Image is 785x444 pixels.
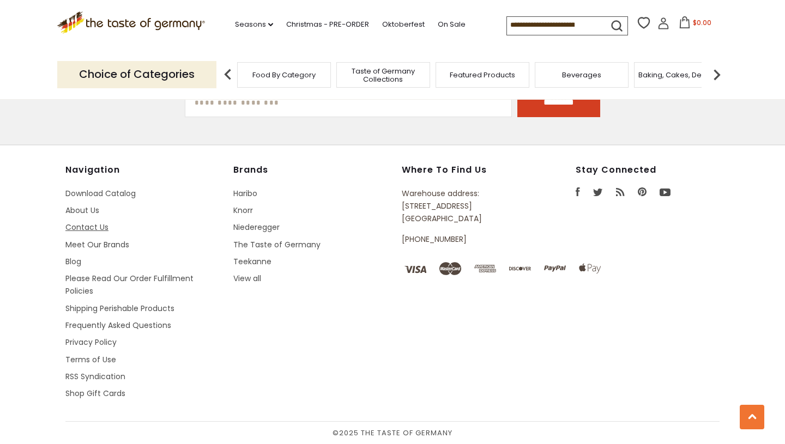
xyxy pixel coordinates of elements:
[576,165,720,175] h4: Stay Connected
[235,19,273,31] a: Seasons
[65,388,125,399] a: Shop Gift Cards
[65,354,116,365] a: Terms of Use
[233,165,390,175] h4: Brands
[402,233,526,246] p: [PHONE_NUMBER]
[340,67,427,83] a: Taste of Germany Collections
[65,320,171,331] a: Frequently Asked Questions
[65,205,99,216] a: About Us
[233,273,261,284] a: View all
[233,256,271,267] a: Teekanne
[382,19,425,31] a: Oktoberfest
[402,165,526,175] h4: Where to find us
[286,19,369,31] a: Christmas - PRE-ORDER
[65,165,222,175] h4: Navigation
[65,303,174,314] a: Shipping Perishable Products
[450,71,515,79] a: Featured Products
[233,222,280,233] a: Niederegger
[638,71,723,79] a: Baking, Cakes, Desserts
[65,273,194,296] a: Please Read Our Order Fulfillment Policies
[693,18,711,27] span: $0.00
[402,187,526,226] p: Warehouse address: [STREET_ADDRESS] [GEOGRAPHIC_DATA]
[672,16,718,33] button: $0.00
[706,64,728,86] img: next arrow
[233,239,321,250] a: The Taste of Germany
[233,188,257,199] a: Haribo
[217,64,239,86] img: previous arrow
[57,61,216,88] p: Choice of Categories
[65,222,108,233] a: Contact Us
[233,205,253,216] a: Knorr
[65,427,720,439] span: © 2025 The Taste of Germany
[562,71,601,79] a: Beverages
[65,256,81,267] a: Blog
[65,188,136,199] a: Download Catalog
[438,19,466,31] a: On Sale
[65,239,129,250] a: Meet Our Brands
[65,337,117,348] a: Privacy Policy
[65,371,125,382] a: RSS Syndication
[252,71,316,79] a: Food By Category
